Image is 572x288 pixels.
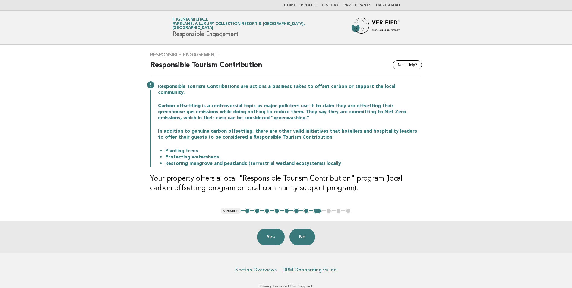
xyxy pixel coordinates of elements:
[165,154,422,160] li: Protecting watersheds
[158,84,422,96] p: Responsible Tourism Contributions are actions a business takes to offset carbon or support the lo...
[245,208,251,214] button: 1
[313,208,322,214] button: 8
[352,18,400,37] img: Forbes Travel Guide
[150,174,422,193] h3: Your property offers a local "Responsible Tourism Contribution" program (local carbon offsetting ...
[301,4,317,7] a: Profile
[284,4,296,7] a: Home
[221,208,240,214] button: < Previous
[322,4,339,7] a: History
[284,208,290,214] button: 5
[257,229,285,245] button: Yes
[283,267,337,273] a: DRM Onboarding Guide
[150,52,422,58] h3: Responsible Engagement
[158,103,422,121] p: Carbon offsetting is a controversial topic as major polluters use it to claim they are offsetting...
[165,148,422,154] li: Planting trees
[158,128,422,140] p: In addition to genuine carbon offsetting, there are other valid initiatives that hoteliers and ho...
[235,267,277,273] a: Section Overviews
[289,229,315,245] button: No
[393,60,422,69] button: Need Help?
[376,4,400,7] a: Dashboard
[303,208,309,214] button: 7
[172,22,342,30] span: Parklane, a Luxury Collection Resort & [GEOGRAPHIC_DATA], [GEOGRAPHIC_DATA]
[172,18,342,30] a: Ifigenia MichaelParklane, a Luxury Collection Resort & [GEOGRAPHIC_DATA], [GEOGRAPHIC_DATA]
[165,160,422,167] li: Restoring mangrove and peatlands (terrestrial wetland ecosystems) locally
[150,60,422,75] h2: Responsible Tourism Contribution
[264,208,270,214] button: 3
[293,208,299,214] button: 6
[343,4,371,7] a: Participants
[172,18,342,37] h1: Responsible Engagement
[274,208,280,214] button: 4
[254,208,260,214] button: 2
